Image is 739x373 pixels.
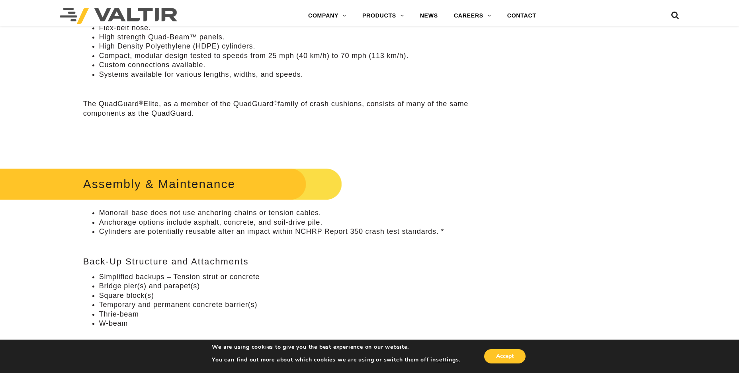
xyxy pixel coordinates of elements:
[436,356,459,363] button: settings
[99,300,471,309] li: Temporary and permanent concrete barrier(s)
[83,257,471,266] h3: Back-Up Structure and Attachments
[354,8,412,24] a: PRODUCTS
[99,70,471,79] li: Systems available for various lengths, widths, and speeds.
[412,8,446,24] a: NEWS
[484,349,526,363] button: Accept
[99,272,471,282] li: Simplified backups – Tension strut or concrete
[99,282,471,291] li: Bridge pier(s) and parapet(s)
[99,42,471,51] li: High Density Polyethylene (HDPE) cylinders.
[300,8,354,24] a: COMPANY
[99,60,471,70] li: Custom connections available.
[212,344,460,351] p: We are using cookies to give you the best experience on our website.
[99,227,471,236] li: Cylinders are potentially reusable after an impact within NCHRP Report 350 crash test standards. *
[99,319,471,328] li: W-beam
[499,8,544,24] a: CONTACT
[99,310,471,319] li: Thrie-beam
[212,356,460,363] p: You can find out more about which cookies we are using or switch them off in .
[99,291,471,300] li: Square block(s)
[99,218,471,227] li: Anchorage options include asphalt, concrete, and soil-drive pile.
[60,8,177,24] img: Valtir
[274,100,278,106] sup: ®
[99,208,471,218] li: Monorail base does not use anchoring chains or tension cables.
[99,33,471,42] li: High strength Quad-Beam™ panels.
[83,99,471,118] p: The QuadGuard Elite, as a member of the QuadGuard family of crash cushions, consists of many of t...
[446,8,499,24] a: CAREERS
[99,51,471,60] li: Compact, modular design tested to speeds from 25 mph (40 km/h) to 70 mph (113 km/h).
[99,23,471,33] li: Flex-belt nose.
[139,100,143,106] sup: ®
